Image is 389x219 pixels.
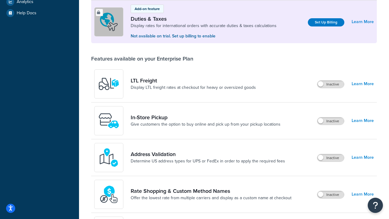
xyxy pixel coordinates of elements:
a: Learn More [352,153,374,162]
img: icon-duo-feat-rate-shopping-ecdd8bed.png [98,184,119,205]
a: Display rates for international orders with accurate duties & taxes calculations [131,23,277,29]
div: Features available on your Enterprise Plan [91,55,193,62]
label: Inactive [317,191,344,198]
a: Display LTL freight rates at checkout for heavy or oversized goods [131,85,256,91]
img: wfgcfpwTIucLEAAAAASUVORK5CYII= [98,110,119,131]
a: Learn More [352,18,374,26]
button: Open Resource Center [368,198,383,213]
a: Learn More [352,116,374,125]
a: Determine US address types for UPS or FedEx in order to apply the required fees [131,158,285,164]
img: y79ZsPf0fXUFUhFXDzUgf+ktZg5F2+ohG75+v3d2s1D9TjoU8PiyCIluIjV41seZevKCRuEjTPPOKHJsQcmKCXGdfprl3L4q7... [98,73,119,95]
p: Add-on feature [135,6,160,12]
a: Set Up Billing [308,18,344,26]
a: Duties & Taxes [131,16,277,22]
a: Rate Shopping & Custom Method Names [131,188,291,194]
a: In-Store Pickup [131,114,281,121]
a: Learn More [352,190,374,199]
span: Help Docs [17,11,36,16]
a: Help Docs [5,8,74,19]
label: Inactive [317,117,344,125]
p: Not available on trial. Set up billing to enable [131,33,277,40]
a: Offer the lowest rate from multiple carriers and display as a custom name at checkout [131,195,291,201]
a: LTL Freight [131,77,256,84]
a: Address Validation [131,151,285,158]
label: Inactive [317,154,344,162]
a: Give customers the option to buy online and pick up from your pickup locations [131,121,281,127]
label: Inactive [317,81,344,88]
a: Learn More [352,80,374,88]
img: kIG8fy0lQAAAABJRU5ErkJggg== [98,147,119,168]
